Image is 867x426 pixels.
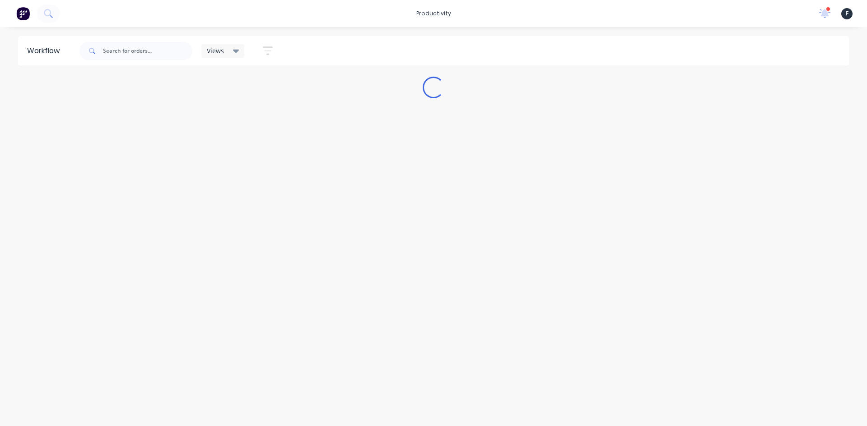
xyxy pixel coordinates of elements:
span: Views [207,46,224,55]
span: F [846,9,848,18]
img: Factory [16,7,30,20]
div: productivity [412,7,456,20]
div: Workflow [27,46,64,56]
input: Search for orders... [103,42,192,60]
